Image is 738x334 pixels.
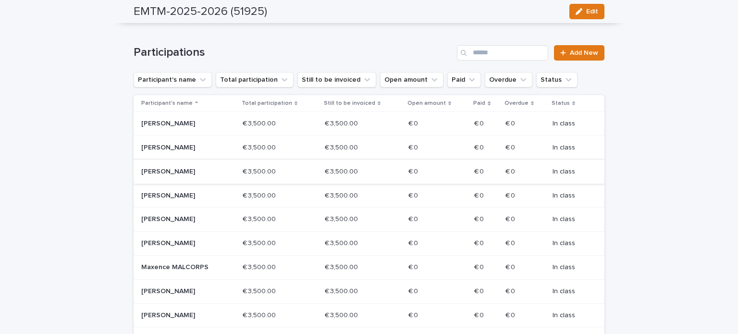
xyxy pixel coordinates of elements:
[505,118,517,128] p: € 0
[325,261,360,272] p: € 3,500.00
[325,142,360,152] p: € 3,500.00
[325,237,360,247] p: € 3,500.00
[141,239,210,247] p: [PERSON_NAME]
[474,285,486,296] p: € 0
[325,118,360,128] p: € 3,500.00
[134,303,604,327] tr: [PERSON_NAME]€ 3,500.00€ 3,500.00 € 3,500.00€ 3,500.00 € 0€ 0 € 0€ 0 € 0€ 0 In class
[485,72,532,87] button: Overdue
[569,4,604,19] button: Edit
[134,72,212,87] button: Participant's name
[505,166,517,176] p: € 0
[474,237,486,247] p: € 0
[553,144,589,152] p: In class
[243,285,278,296] p: € 3,500.00
[141,311,210,320] p: [PERSON_NAME]
[243,142,278,152] p: € 3,500.00
[553,239,589,247] p: In class
[474,261,486,272] p: € 0
[408,237,420,247] p: € 0
[505,237,517,247] p: € 0
[134,46,453,60] h1: Participations
[457,45,548,61] input: Search
[325,213,360,223] p: € 3,500.00
[536,72,578,87] button: Status
[505,190,517,200] p: € 0
[473,98,485,109] p: Paid
[141,120,210,128] p: [PERSON_NAME]
[324,98,375,109] p: Still to be invoiced
[553,263,589,272] p: In class
[474,309,486,320] p: € 0
[141,215,210,223] p: [PERSON_NAME]
[216,72,294,87] button: Total participation
[325,309,360,320] p: € 3,500.00
[134,232,604,256] tr: [PERSON_NAME]€ 3,500.00€ 3,500.00 € 3,500.00€ 3,500.00 € 0€ 0 € 0€ 0 € 0€ 0 In class
[243,261,278,272] p: € 3,500.00
[586,8,598,15] span: Edit
[134,255,604,279] tr: Maxence MALCORPS€ 3,500.00€ 3,500.00 € 3,500.00€ 3,500.00 € 0€ 0 € 0€ 0 € 0€ 0 In class
[408,190,420,200] p: € 0
[408,285,420,296] p: € 0
[505,309,517,320] p: € 0
[552,98,570,109] p: Status
[134,160,604,184] tr: [PERSON_NAME]€ 3,500.00€ 3,500.00 € 3,500.00€ 3,500.00 € 0€ 0 € 0€ 0 € 0€ 0 In class
[408,166,420,176] p: € 0
[505,213,517,223] p: € 0
[570,49,598,56] span: Add New
[553,287,589,296] p: In class
[141,98,193,109] p: Participant's name
[325,166,360,176] p: € 3,500.00
[141,263,210,272] p: Maxence MALCORPS
[553,215,589,223] p: In class
[505,261,517,272] p: € 0
[242,98,292,109] p: Total participation
[134,112,604,136] tr: [PERSON_NAME]€ 3,500.00€ 3,500.00 € 3,500.00€ 3,500.00 € 0€ 0 € 0€ 0 € 0€ 0 In class
[380,72,443,87] button: Open amount
[243,118,278,128] p: € 3,500.00
[474,166,486,176] p: € 0
[325,190,360,200] p: € 3,500.00
[243,166,278,176] p: € 3,500.00
[243,213,278,223] p: € 3,500.00
[141,192,210,200] p: [PERSON_NAME]
[447,72,481,87] button: Paid
[474,118,486,128] p: € 0
[243,309,278,320] p: € 3,500.00
[408,118,420,128] p: € 0
[553,311,589,320] p: In class
[553,192,589,200] p: In class
[141,144,210,152] p: [PERSON_NAME]
[408,309,420,320] p: € 0
[407,98,446,109] p: Open amount
[553,168,589,176] p: In class
[325,285,360,296] p: € 3,500.00
[474,190,486,200] p: € 0
[474,213,486,223] p: € 0
[141,168,210,176] p: [PERSON_NAME]
[408,142,420,152] p: € 0
[134,208,604,232] tr: [PERSON_NAME]€ 3,500.00€ 3,500.00 € 3,500.00€ 3,500.00 € 0€ 0 € 0€ 0 € 0€ 0 In class
[134,184,604,208] tr: [PERSON_NAME]€ 3,500.00€ 3,500.00 € 3,500.00€ 3,500.00 € 0€ 0 € 0€ 0 € 0€ 0 In class
[297,72,376,87] button: Still to be invoiced
[553,120,589,128] p: In class
[243,237,278,247] p: € 3,500.00
[408,213,420,223] p: € 0
[474,142,486,152] p: € 0
[504,98,529,109] p: Overdue
[134,5,267,19] h2: EMTM-2025-2026 (51925)
[141,287,210,296] p: [PERSON_NAME]
[134,136,604,160] tr: [PERSON_NAME]€ 3,500.00€ 3,500.00 € 3,500.00€ 3,500.00 € 0€ 0 € 0€ 0 € 0€ 0 In class
[134,279,604,303] tr: [PERSON_NAME]€ 3,500.00€ 3,500.00 € 3,500.00€ 3,500.00 € 0€ 0 € 0€ 0 € 0€ 0 In class
[243,190,278,200] p: € 3,500.00
[505,142,517,152] p: € 0
[505,285,517,296] p: € 0
[554,45,604,61] a: Add New
[408,261,420,272] p: € 0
